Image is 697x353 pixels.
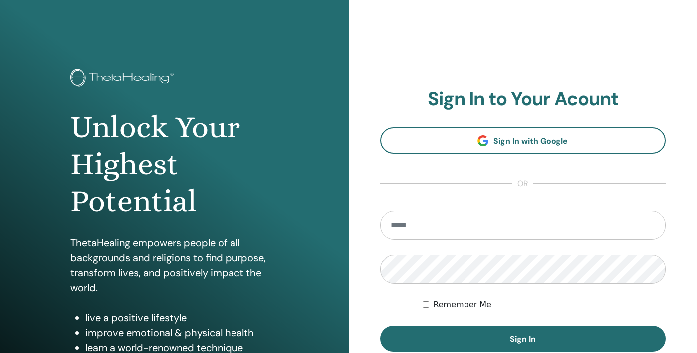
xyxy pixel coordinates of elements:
h2: Sign In to Your Acount [380,88,666,111]
li: improve emotional & physical health [85,325,278,340]
span: Sign In with Google [493,136,568,146]
div: Keep me authenticated indefinitely or until I manually logout [423,299,666,311]
span: Sign In [510,334,536,344]
label: Remember Me [433,299,491,311]
p: ThetaHealing empowers people of all backgrounds and religions to find purpose, transform lives, a... [70,235,278,295]
li: live a positive lifestyle [85,310,278,325]
span: or [512,178,533,190]
h1: Unlock Your Highest Potential [70,109,278,220]
button: Sign In [380,326,666,352]
a: Sign In with Google [380,127,666,154]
